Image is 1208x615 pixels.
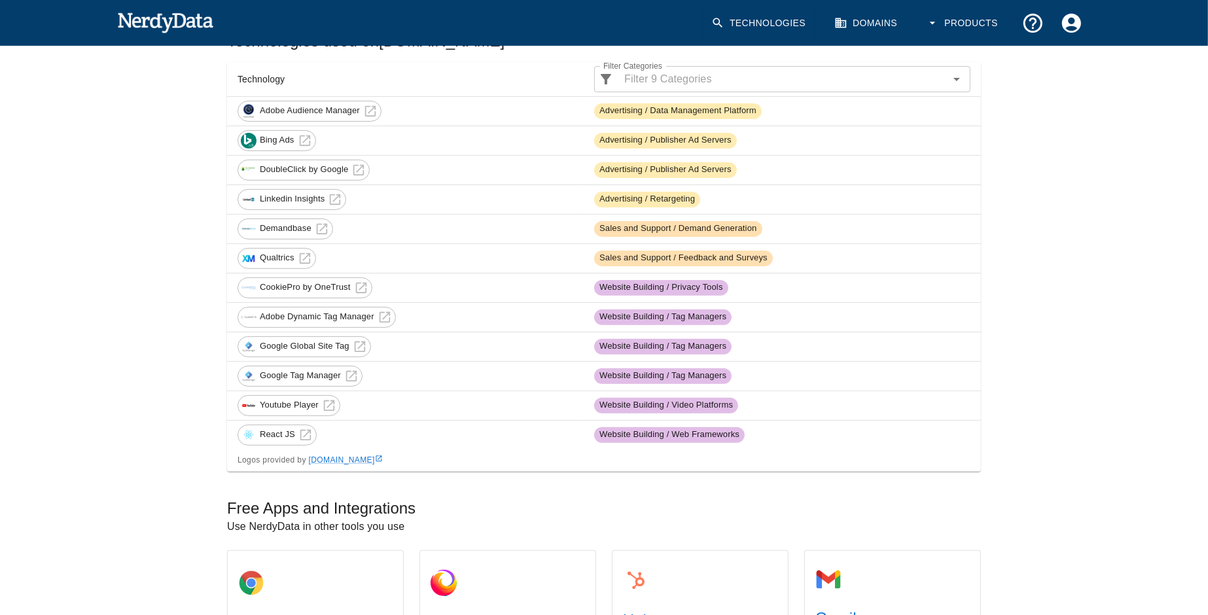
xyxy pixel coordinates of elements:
[238,130,316,151] a: Bing Ads
[594,252,773,264] span: Sales and Support / Feedback and Surveys
[253,134,302,147] span: Bing Ads
[238,248,316,269] a: Qualtrics
[117,9,213,35] img: NerdyData.com
[253,105,367,117] span: Adobe Audience Manager
[238,189,346,210] a: Linkedin Insights
[594,281,728,294] span: Website Building / Privacy Tools
[238,160,370,181] a: DoubleClick by Google
[253,429,302,441] span: React JS
[594,429,745,441] span: Website Building / Web Frameworks
[238,277,372,298] a: CookiePro by OneTrust
[253,311,382,323] span: Adobe Dynamic Tag Manager
[238,425,317,446] a: React JS
[253,193,332,205] span: Linkedin Insights
[238,219,333,239] a: Demandbase
[594,193,700,205] span: Advertising / Retargeting
[227,498,981,519] h5: Free Apps and Integrations
[594,222,762,235] span: Sales and Support / Demand Generation
[238,336,371,357] a: Google Global Site Tag
[238,307,396,328] a: Adobe Dynamic Tag Manager
[238,366,363,387] a: Google Tag Manager
[253,340,357,353] span: Google Global Site Tag
[594,164,737,176] span: Advertising / Publisher Ad Servers
[253,222,319,235] span: Demandbase
[253,164,355,176] span: DoubleClick by Google
[594,134,737,147] span: Advertising / Publisher Ad Servers
[1143,522,1192,572] iframe: Drift Widget Chat Controller
[1052,4,1091,43] button: Account Settings
[238,455,383,465] span: Logos provided by
[918,4,1008,43] button: Products
[815,567,842,593] img: Gmail
[431,570,457,596] img: Firefox
[253,252,302,264] span: Qualtrics
[594,105,762,117] span: Advertising / Data Management Platform
[594,399,738,412] span: Website Building / Video Platforms
[253,281,358,294] span: CookiePro by OneTrust
[594,370,732,382] span: Website Building / Tag Managers
[238,101,382,122] a: Adobe Audience Manager
[253,399,326,412] span: Youtube Player
[948,70,966,88] button: Open
[227,519,981,535] p: Use NerdyData in other tools you use
[826,4,908,43] a: Domains
[623,567,649,594] img: Hubspot
[309,455,383,465] a: [DOMAIN_NAME]
[594,311,732,323] span: Website Building / Tag Managers
[253,370,348,382] span: Google Tag Manager
[703,4,816,43] a: Technologies
[1014,4,1052,43] button: Support and Documentation
[227,62,584,97] th: Technology
[603,60,662,71] label: Filter Categories
[238,395,340,416] a: Youtube Player
[238,570,264,596] img: Chrome
[619,70,945,88] input: Filter 9 Categories
[594,340,732,353] span: Website Building / Tag Managers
